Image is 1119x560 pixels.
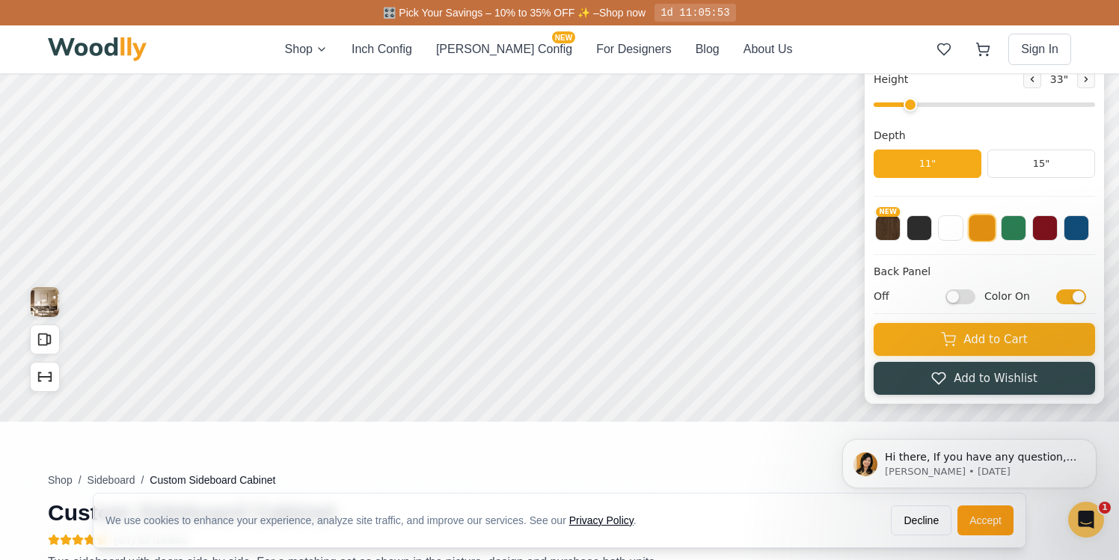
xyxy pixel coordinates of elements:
[569,514,634,526] a: Privacy Policy
[30,511,60,541] button: View Gallery
[1001,440,1026,465] button: Green
[969,439,996,466] button: Yellow
[1064,440,1089,465] button: Blue
[874,374,981,402] button: 11"
[596,40,671,58] button: For Designers
[987,120,1095,149] button: Style 2
[242,22,330,37] button: Pick Your Discount
[874,513,938,529] span: Off
[913,80,944,93] span: Classic
[945,514,975,529] input: Off
[599,7,646,19] a: Shop now
[987,374,1095,402] button: 15"
[1047,295,1071,311] span: 33 "
[874,120,981,149] button: Style 1
[79,473,82,487] span: /
[1047,238,1071,253] span: 60 "
[48,37,147,61] img: Woodlly
[654,4,735,22] div: 1d 11:05:53
[696,40,720,58] button: Blog
[876,431,900,441] span: NEW
[874,352,906,368] span: Depth
[185,19,236,41] button: 20% off
[105,513,649,528] div: We use cookies to enhance your experience, analyze site traffic, and improve our services. See our .
[874,17,1043,39] h1: Click to rename
[874,488,1095,504] h4: Back Panel
[88,473,135,487] button: Sideboard
[1099,502,1111,514] span: 1
[1060,170,1095,186] span: Center
[383,7,598,19] span: 🎛️ Pick Your Savings – 10% to 35% OFF ✨ –
[744,40,793,58] button: About Us
[907,440,932,465] button: Black
[1008,34,1071,65] button: Sign In
[891,505,951,535] button: Decline
[150,473,275,487] span: Custom Sideboard Cabinet
[141,473,144,487] span: /
[938,440,963,465] button: White
[874,295,908,311] span: Height
[820,407,1119,520] iframe: Intercom notifications message
[957,505,1014,535] button: Accept
[285,40,328,58] button: Shop
[552,31,575,43] span: NEW
[352,40,412,58] button: Inch Config
[874,170,957,186] span: Vertical Position
[874,238,904,253] span: Width
[984,513,1049,529] span: Color On
[1078,192,1095,206] span: +5"
[965,192,999,206] span: Center
[1068,502,1104,538] iframe: Intercom live chat
[1032,440,1058,465] button: Red
[436,40,572,58] button: [PERSON_NAME] ConfigNEW
[42,18,66,42] button: Toggle price visibility
[1024,80,1058,93] span: Modern
[874,192,886,206] span: -5"
[31,511,59,541] img: Gallery
[48,473,73,487] button: Shop
[875,440,901,465] button: NEW
[1056,514,1086,529] input: Color On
